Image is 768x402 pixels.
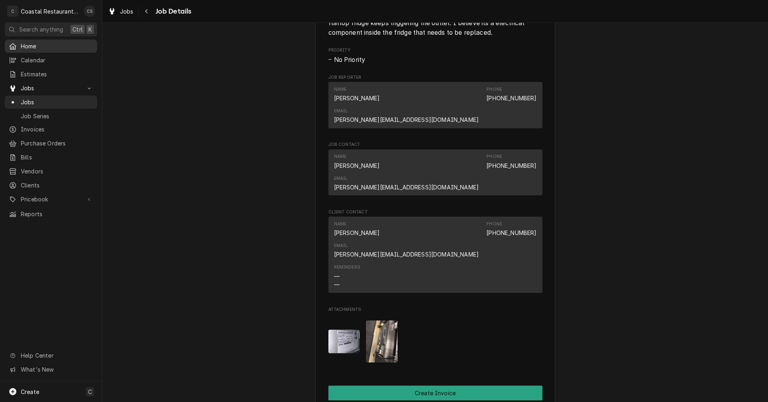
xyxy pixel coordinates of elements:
[21,181,93,189] span: Clients
[328,55,542,65] div: No Priority
[328,386,542,400] button: Create Invoice
[21,84,81,92] span: Jobs
[486,153,502,160] div: Phone
[334,243,479,259] div: Email
[72,25,83,34] span: Ctrl
[486,86,502,93] div: Phone
[153,6,192,17] span: Job Details
[486,221,502,227] div: Phone
[328,149,542,199] div: Job Contact List
[486,229,536,236] a: [PHONE_NUMBER]
[328,217,542,297] div: Client Contact List
[88,25,92,34] span: K
[334,221,380,237] div: Name
[334,221,347,227] div: Name
[7,6,18,17] div: C
[21,365,92,374] span: What's New
[334,264,360,289] div: Reminders
[486,95,536,101] a: [PHONE_NUMBER]
[328,74,542,132] div: Job Reporter
[5,123,97,136] a: Invoices
[486,162,536,169] a: [PHONE_NUMBER]
[140,5,153,18] button: Navigate back
[328,306,542,369] div: Attachments
[5,151,97,164] a: Bills
[21,167,93,175] span: Vendors
[5,349,97,362] a: Go to Help Center
[328,82,542,132] div: Job Reporter List
[5,68,97,81] a: Estimates
[334,281,340,289] div: —
[486,86,536,102] div: Phone
[5,207,97,221] a: Reports
[328,47,542,64] div: Priority
[21,195,81,203] span: Pricebook
[5,363,97,376] a: Go to What's New
[5,109,97,123] a: Job Series
[21,42,93,50] span: Home
[5,82,97,95] a: Go to Jobs
[5,193,97,206] a: Go to Pricebook
[84,6,95,17] div: Chris Sockriter's Avatar
[21,70,93,78] span: Estimates
[21,153,93,161] span: Bills
[328,314,542,369] span: Attachments
[334,108,479,124] div: Email
[5,96,97,109] a: Jobs
[334,184,479,191] a: [PERSON_NAME][EMAIL_ADDRESS][DOMAIN_NAME]
[328,11,542,38] div: Reason For Call
[334,161,380,170] div: [PERSON_NAME]
[328,55,542,65] span: Priority
[328,141,542,148] span: Job Contact
[328,149,542,196] div: Contact
[328,18,542,37] span: Reason For Call
[88,388,92,396] span: C
[334,153,347,160] div: Name
[334,116,479,123] a: [PERSON_NAME][EMAIL_ADDRESS][DOMAIN_NAME]
[21,351,92,360] span: Help Center
[334,264,360,271] div: Reminders
[334,86,380,102] div: Name
[21,139,93,147] span: Purchase Orders
[19,25,63,34] span: Search anything
[120,7,134,16] span: Jobs
[334,86,347,93] div: Name
[5,137,97,150] a: Purchase Orders
[334,251,479,258] a: [PERSON_NAME][EMAIL_ADDRESS][DOMAIN_NAME]
[21,56,93,64] span: Calendar
[21,125,93,133] span: Invoices
[334,243,348,249] div: Email
[366,320,398,362] img: Ukca4dhGTTGyXkc6rgnv
[328,330,360,353] img: zC10EUaXRiOASsCYezJf
[21,210,93,218] span: Reports
[328,217,542,293] div: Contact
[84,6,95,17] div: CS
[334,175,479,191] div: Email
[105,5,137,18] a: Jobs
[328,82,542,128] div: Contact
[21,98,93,106] span: Jobs
[5,40,97,53] a: Home
[328,306,542,313] span: Attachments
[328,209,542,215] span: Client Contact
[5,22,97,36] button: Search anythingCtrlK
[21,7,80,16] div: Coastal Restaurant Repair
[334,272,340,281] div: —
[334,229,380,237] div: [PERSON_NAME]
[328,386,542,400] div: Button Group Row
[328,209,542,297] div: Client Contact
[334,94,380,102] div: [PERSON_NAME]
[21,112,93,120] span: Job Series
[334,108,348,114] div: Email
[328,47,542,54] span: Priority
[334,153,380,169] div: Name
[486,153,536,169] div: Phone
[486,221,536,237] div: Phone
[21,388,39,395] span: Create
[328,74,542,81] span: Job Reporter
[5,179,97,192] a: Clients
[328,141,542,199] div: Job Contact
[334,175,348,182] div: Email
[5,165,97,178] a: Vendors
[5,54,97,67] a: Calendar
